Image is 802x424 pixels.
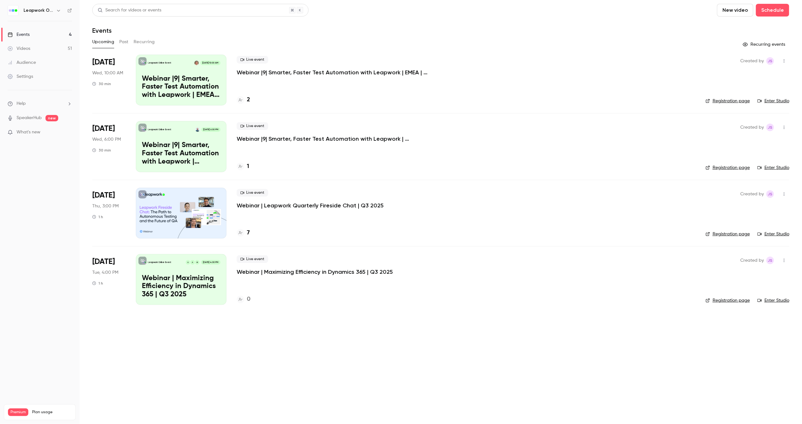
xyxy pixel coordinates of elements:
button: Upcoming [92,37,114,47]
span: [DATE] [92,57,115,67]
button: Schedule [756,4,789,17]
div: Audience [8,59,36,66]
div: Sep 24 Wed, 10:00 AM (Europe/London) [92,55,126,105]
h4: 0 [247,295,250,304]
span: Thu, 3:00 PM [92,203,119,209]
a: Webinar | Maximizing Efficiency in Dynamics 365 | Q3 2025 [237,268,393,276]
p: Webinar |9| Smarter, Faster Test Automation with Leapwork | [GEOGRAPHIC_DATA] | Q3 2025 [142,141,220,166]
a: 1 [237,162,249,171]
span: Wed, 10:00 AM [92,70,123,76]
a: Webinar | Maximizing Efficiency in Dynamics 365 | Q3 2025Leapwork Online EventMAA[DATE] 4:00 PMWe... [136,254,227,305]
span: JS [768,57,773,65]
span: Tue, 4:00 PM [92,269,118,276]
h6: Leapwork Online Event [24,7,53,14]
img: Barnaby Savage-Mountain [194,61,199,65]
div: 1 h [92,281,103,286]
div: M [195,260,200,265]
span: What's new [17,129,40,136]
div: A [190,260,195,265]
h4: 1 [247,162,249,171]
p: Leapwork Online Event [148,128,171,131]
a: SpeakerHub [17,115,42,121]
div: 30 min [92,81,111,86]
div: Events [8,31,30,38]
a: Enter Studio [757,165,789,171]
a: 0 [237,295,250,304]
span: Jaynesh Singh [766,190,774,198]
span: Jaynesh Singh [766,257,774,264]
span: [DATE] 10:00 AM [200,61,220,65]
span: JS [768,257,773,264]
a: Enter Studio [757,231,789,237]
div: Sep 30 Tue, 11:00 AM (America/New York) [92,254,126,305]
h4: 7 [247,229,250,237]
img: Leo Laskin [195,127,200,132]
span: [DATE] [92,257,115,267]
a: Enter Studio [757,98,789,104]
iframe: Noticeable Trigger [64,130,72,135]
p: Leapwork Online Event [148,61,171,64]
a: Webinar |9| Smarter, Faster Test Automation with Leapwork | EMEA | Q3 2025 [237,69,428,76]
div: Search for videos or events [98,7,161,14]
div: Settings [8,73,33,80]
span: JS [768,190,773,198]
span: Jaynesh Singh [766,57,774,65]
span: [DATE] 4:00 PM [201,260,220,265]
span: Jaynesh Singh [766,124,774,131]
a: Webinar |9| Smarter, Faster Test Automation with Leapwork | [GEOGRAPHIC_DATA] | Q3 2025 [237,135,428,143]
a: Registration page [706,98,750,104]
div: Sep 24 Wed, 1:00 PM (America/New York) [92,121,126,172]
h4: 2 [247,96,250,104]
span: Live event [237,56,268,64]
a: Registration page [706,297,750,304]
a: Webinar | Leapwork Quarterly Fireside Chat | Q3 2025 [237,202,384,209]
span: Created by [740,257,764,264]
span: JS [768,124,773,131]
img: Leapwork Online Event [8,5,18,16]
span: Premium [8,408,28,416]
div: 1 h [92,214,103,219]
div: Videos [8,45,30,52]
a: 7 [237,229,250,237]
p: Leapwork Online Event [148,261,171,264]
span: [DATE] [92,124,115,134]
a: Enter Studio [757,297,789,304]
div: A [185,260,191,265]
span: [DATE] 6:00 PM [201,127,220,132]
span: Wed, 6:00 PM [92,136,121,143]
a: Registration page [706,231,750,237]
span: Live event [237,189,268,197]
button: Recurring [134,37,155,47]
a: Registration page [706,165,750,171]
span: Created by [740,190,764,198]
button: New video [717,4,753,17]
p: Webinar | Maximizing Efficiency in Dynamics 365 | Q3 2025 [142,274,220,299]
span: Created by [740,124,764,131]
a: Webinar |9| Smarter, Faster Test Automation with Leapwork | EMEA | Q3 2025Leapwork Online EventBa... [136,55,227,105]
div: 30 min [92,148,111,153]
button: Past [119,37,129,47]
div: Sep 25 Thu, 10:00 AM (America/New York) [92,188,126,239]
span: new [45,115,58,121]
a: 2 [237,96,250,104]
span: Help [17,100,26,107]
span: Plan usage [32,410,72,415]
span: Live event [237,122,268,130]
p: Webinar |9| Smarter, Faster Test Automation with Leapwork | EMEA | Q3 2025 [142,75,220,99]
li: help-dropdown-opener [8,100,72,107]
span: Created by [740,57,764,65]
span: [DATE] [92,190,115,200]
span: Live event [237,255,268,263]
button: Recurring events [740,39,789,50]
a: Webinar |9| Smarter, Faster Test Automation with Leapwork | US | Q3 2025Leapwork Online EventLeo ... [136,121,227,172]
h1: Events [92,27,112,34]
